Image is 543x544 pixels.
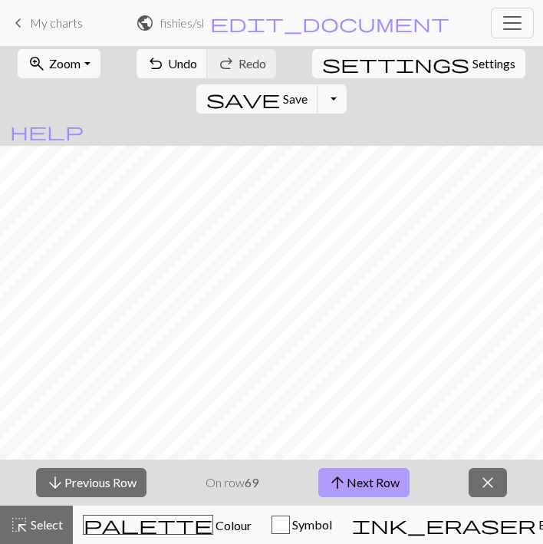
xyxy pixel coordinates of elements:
span: palette [84,514,212,536]
span: highlight_alt [10,514,28,536]
p: On row [206,473,258,492]
span: undo [146,53,165,74]
button: Toggle navigation [491,8,534,38]
span: save [206,88,280,110]
button: SettingsSettings [312,49,525,78]
span: Settings [472,54,515,73]
span: public [136,12,154,34]
span: Symbol [290,517,332,532]
span: Colour [213,518,252,532]
button: Colour [73,506,262,544]
span: help [10,120,84,142]
span: close [479,472,497,493]
span: edit_document [210,12,449,34]
button: Symbol [262,506,342,544]
span: arrow_downward [46,472,64,493]
span: arrow_upward [328,472,347,493]
a: My charts [9,10,83,36]
button: Previous Row [36,468,146,497]
button: Undo [137,49,208,78]
span: Zoom [49,56,81,71]
span: ink_eraser [352,514,536,536]
button: Next Row [318,468,410,497]
button: Save [196,84,318,114]
h2: fishies / sleeve [160,15,203,30]
span: keyboard_arrow_left [9,12,28,34]
i: Settings [322,54,469,73]
strong: 69 [245,475,258,490]
span: My charts [30,15,83,30]
span: Undo [168,56,197,71]
span: settings [322,53,469,74]
span: Save [283,91,308,106]
button: Zoom [18,49,100,78]
span: Select [28,517,63,532]
span: zoom_in [28,53,46,74]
